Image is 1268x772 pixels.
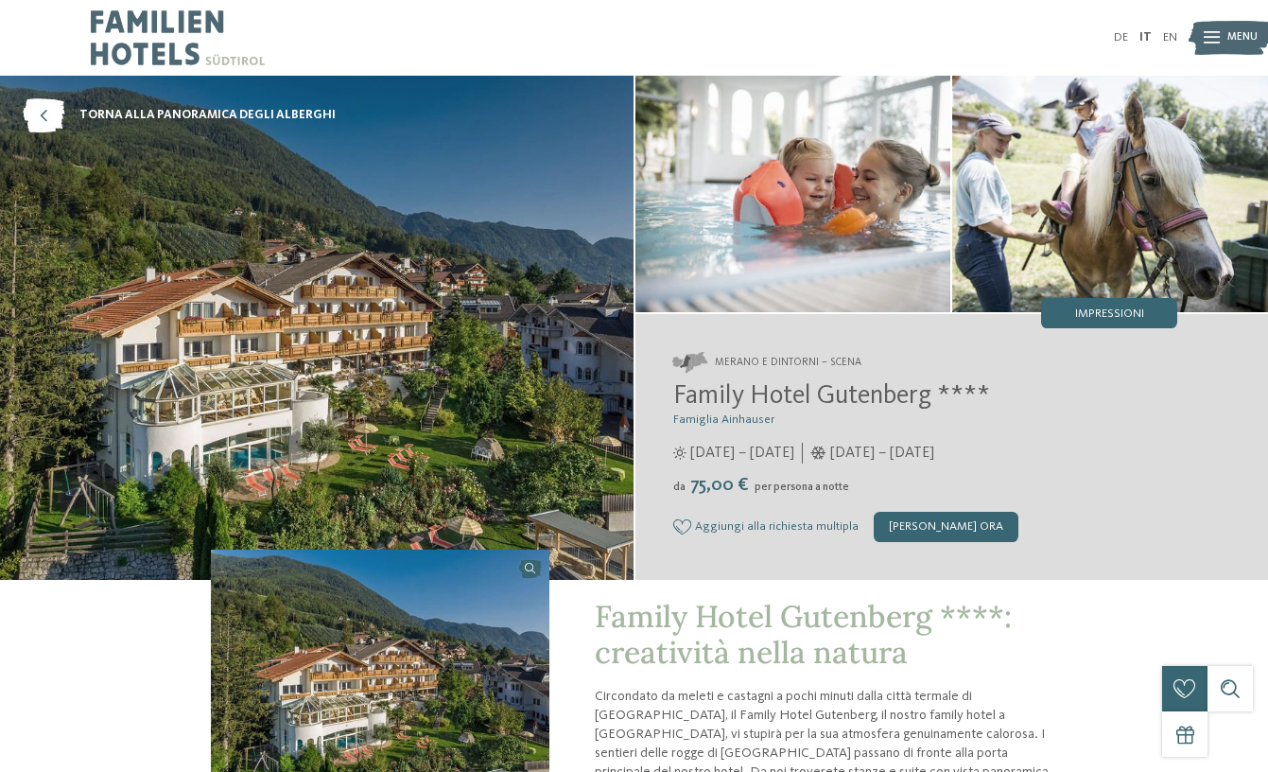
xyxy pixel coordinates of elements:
span: Aggiungi alla richiesta multipla [695,520,859,534]
span: 75,00 € [687,476,753,495]
a: DE [1114,31,1128,44]
a: IT [1139,31,1152,44]
i: Orari d'apertura inverno [810,447,826,460]
span: Family Hotel Gutenberg **** [673,383,990,410]
a: torna alla panoramica degli alberghi [23,98,336,132]
div: [PERSON_NAME] ora [874,512,1018,542]
span: torna alla panoramica degli alberghi [79,107,336,124]
a: EN [1163,31,1177,44]
span: per persona a notte [755,482,849,493]
span: Family Hotel Gutenberg ****: creatività nella natura [595,597,1012,672]
span: Menu [1227,30,1258,45]
span: Impressioni [1075,308,1144,321]
i: Orari d'apertura estate [673,447,686,460]
span: [DATE] – [DATE] [830,443,934,464]
span: da [673,482,686,493]
span: Famiglia Ainhauser [673,413,774,426]
span: Merano e dintorni – Scena [715,356,861,371]
img: il family hotel a Scena per amanti della natura dall’estro creativo [635,76,951,312]
img: Family Hotel Gutenberg **** [952,76,1268,312]
span: [DATE] – [DATE] [690,443,794,464]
